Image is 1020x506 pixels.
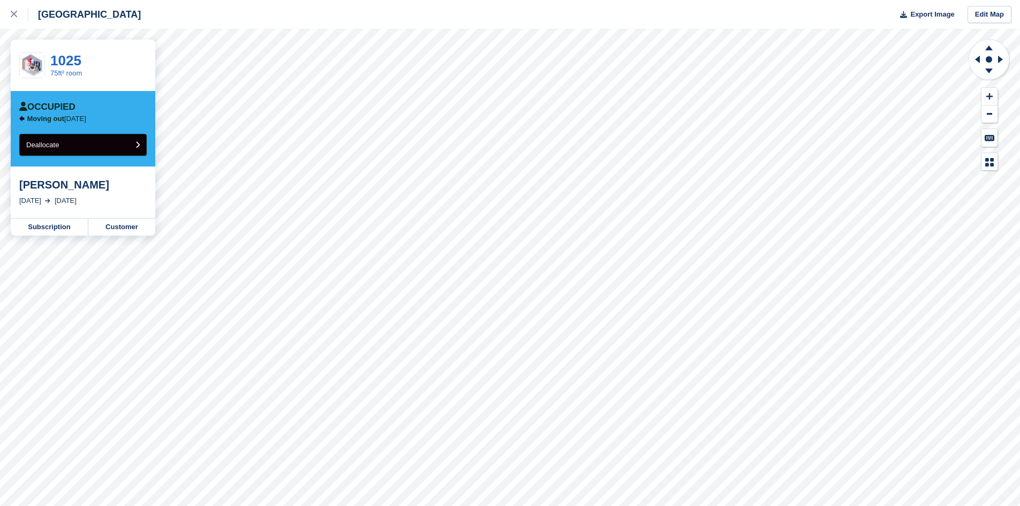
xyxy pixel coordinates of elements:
[28,8,141,21] div: [GEOGRAPHIC_DATA]
[894,6,955,24] button: Export Image
[981,88,998,105] button: Zoom In
[19,195,41,206] div: [DATE]
[50,69,82,77] a: 75ft² room
[981,129,998,147] button: Keyboard Shortcuts
[26,141,59,149] span: Deallocate
[55,195,77,206] div: [DATE]
[19,116,25,122] img: arrow-left-icn-90495f2de72eb5bd0bd1c3c35deca35cc13f817d75bef06ecd7c0b315636ce7e.svg
[19,178,147,191] div: [PERSON_NAME]
[19,134,147,156] button: Deallocate
[27,115,64,123] span: Moving out
[45,199,50,203] img: arrow-right-light-icn-cde0832a797a2874e46488d9cf13f60e5c3a73dbe684e267c42b8395dfbc2abf.svg
[88,218,155,236] a: Customer
[968,6,1011,24] a: Edit Map
[50,52,81,69] a: 1025
[910,9,954,20] span: Export Image
[981,105,998,123] button: Zoom Out
[981,153,998,171] button: Map Legend
[11,218,88,236] a: Subscription
[20,53,44,78] img: 75FY.png
[27,115,86,123] p: [DATE]
[19,102,75,112] div: Occupied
